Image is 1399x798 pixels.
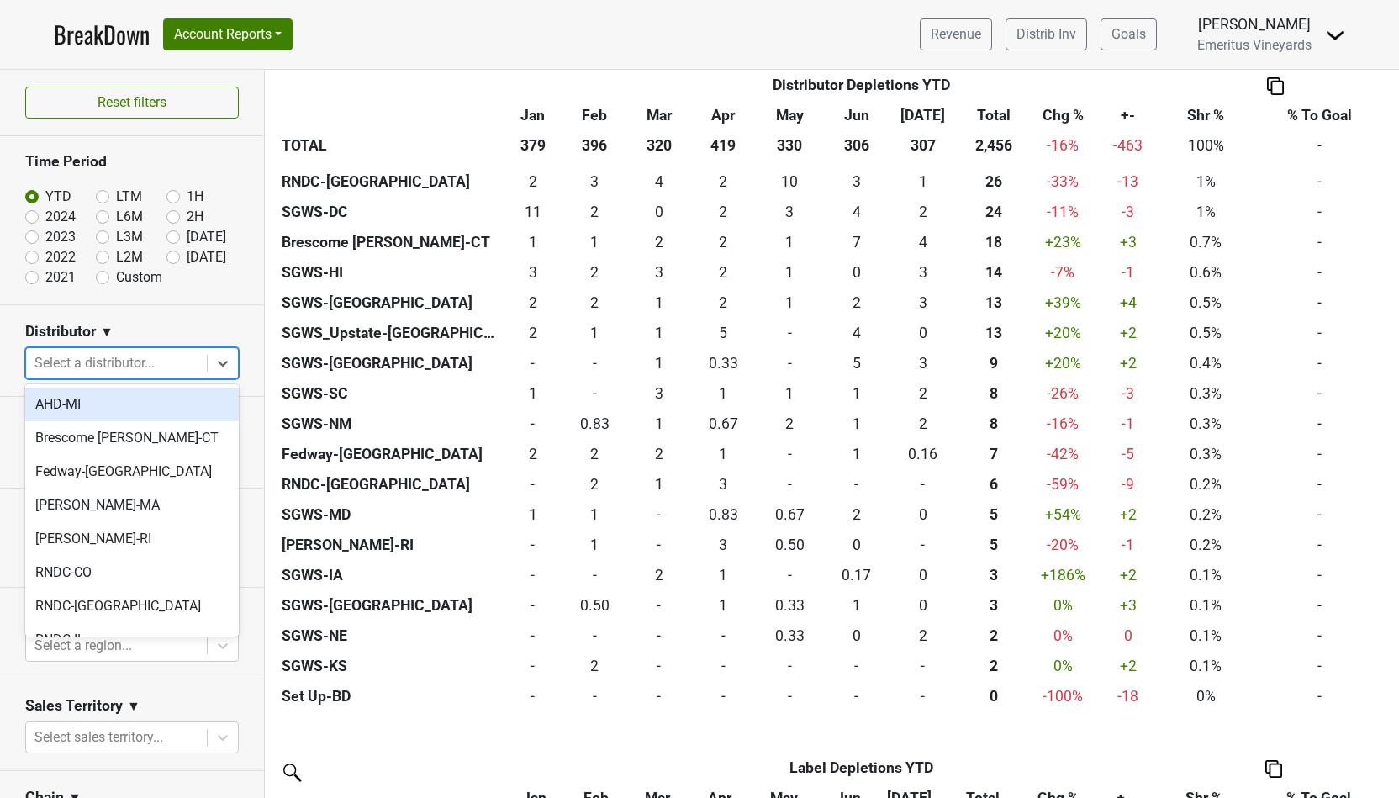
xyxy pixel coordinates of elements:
[1162,378,1250,409] td: 0.3%
[277,257,504,288] th: SGWS-HI
[25,623,239,657] div: RNDC-IL
[823,130,890,161] th: 306
[187,187,203,207] label: 1H
[761,292,820,314] div: 1
[504,197,562,227] td: 11
[1267,77,1284,95] img: Copy to clipboard
[823,197,890,227] td: 4
[956,257,1032,288] th: 14.000
[1162,288,1250,318] td: 0.5%
[504,499,562,530] td: 1
[823,409,890,439] td: 1
[690,378,757,409] td: 1.167
[694,443,753,465] div: 1
[1098,443,1158,465] div: -5
[1250,288,1390,318] td: -
[628,100,690,130] th: Mar: activate to sort column ascending
[894,473,953,495] div: -
[823,439,890,469] td: 1
[956,318,1032,348] th: 12.833
[566,352,625,374] div: -
[694,413,753,435] div: 0.67
[277,409,504,439] th: SGWS-NM
[690,288,757,318] td: 2
[823,288,890,318] td: 1.834
[1250,318,1390,348] td: -
[508,292,557,314] div: 2
[757,227,823,257] td: 1
[1250,348,1390,378] td: -
[628,318,690,348] td: 1
[45,227,76,247] label: 2023
[562,166,628,197] td: 3.417
[508,262,557,283] div: 3
[761,171,820,193] div: 10
[890,469,956,499] td: 0
[890,100,956,130] th: Jul: activate to sort column ascending
[25,589,239,623] div: RNDC-[GEOGRAPHIC_DATA]
[632,171,686,193] div: 4
[504,130,562,161] th: 379
[690,166,757,197] td: 2.332
[890,288,956,318] td: 3
[504,288,562,318] td: 2
[960,262,1027,283] div: 14
[632,383,686,404] div: 3
[508,473,557,495] div: -
[566,231,625,253] div: 1
[1098,231,1158,253] div: +3
[1162,227,1250,257] td: 0.7%
[894,383,953,404] div: 2
[187,207,203,227] label: 2H
[54,17,150,52] a: BreakDown
[1265,760,1282,778] img: Copy to clipboard
[894,352,953,374] div: 3
[277,197,504,227] th: SGWS-DC
[890,166,956,197] td: 1
[25,697,123,715] h3: Sales Territory
[566,473,625,495] div: 2
[960,322,1027,344] div: 13
[827,352,886,374] div: 5
[1095,100,1162,130] th: +-: activate to sort column ascending
[890,378,956,409] td: 1.5
[1162,318,1250,348] td: 0.5%
[1250,378,1390,409] td: -
[1032,348,1094,378] td: +20 %
[890,318,956,348] td: 0
[632,473,686,495] div: 1
[1098,352,1158,374] div: +2
[1325,25,1345,45] img: Dropdown Menu
[827,322,886,344] div: 4
[690,318,757,348] td: 5
[632,231,686,253] div: 2
[1250,409,1390,439] td: -
[628,439,690,469] td: 2
[628,257,690,288] td: 3
[827,231,886,253] div: 7
[277,469,504,499] th: RNDC-[GEOGRAPHIC_DATA]
[757,130,823,161] th: 330
[508,231,557,253] div: 1
[1098,201,1158,223] div: -3
[690,257,757,288] td: 2
[277,378,504,409] th: SGWS-SC
[1162,469,1250,499] td: 0.2%
[823,227,890,257] td: 6.5
[1250,257,1390,288] td: -
[694,201,753,223] div: 2
[894,171,953,193] div: 1
[823,257,890,288] td: 0
[761,262,820,283] div: 1
[25,455,239,489] div: Fedway-[GEOGRAPHIC_DATA]
[827,443,886,465] div: 1
[894,201,953,223] div: 2
[1032,439,1094,469] td: -42 %
[504,409,562,439] td: 0
[127,696,140,716] span: ▼
[628,469,690,499] td: 1
[25,323,96,341] h3: Distributor
[25,522,239,556] div: [PERSON_NAME]-RI
[25,87,239,119] button: Reset filters
[690,100,757,130] th: Apr: activate to sort column ascending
